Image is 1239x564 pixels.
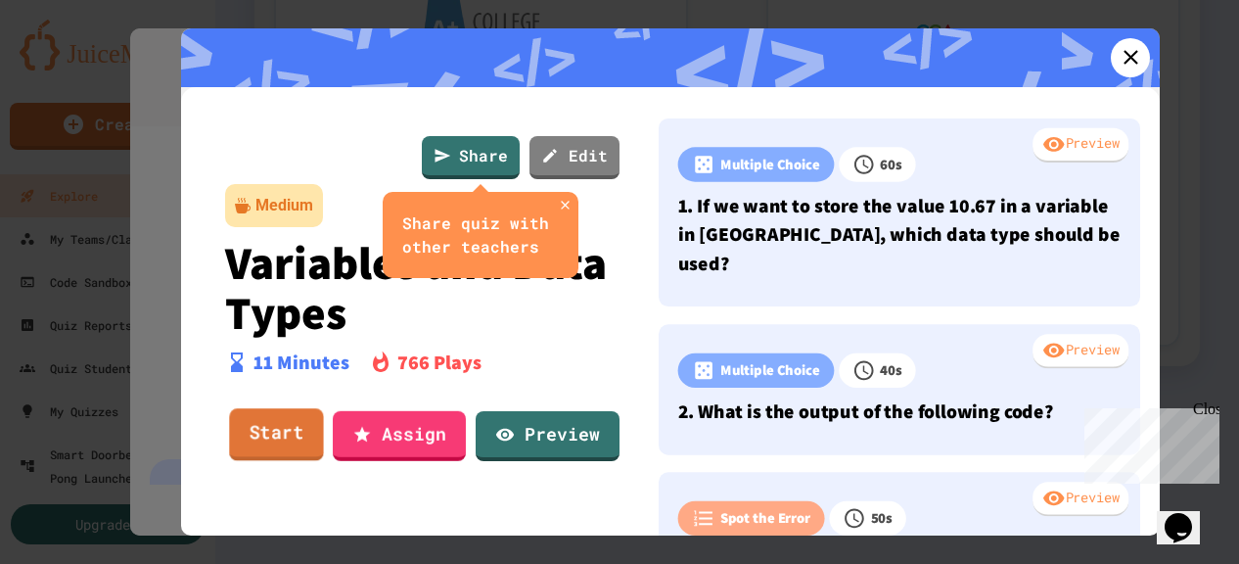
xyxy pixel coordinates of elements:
p: Variables and Data Types [225,237,620,338]
a: Edit [529,136,619,179]
button: close [553,193,577,217]
p: 766 Plays [397,348,482,377]
a: Start [229,408,323,461]
p: Multiple Choice [720,154,820,175]
iframe: chat widget [1077,400,1219,484]
div: Chat with us now!Close [8,8,135,124]
p: 2. What is the output of the following code? [678,398,1122,426]
p: 40 s [880,359,902,381]
p: 11 Minutes [253,348,349,377]
p: Multiple Choice [720,359,820,381]
div: Share quiz with other teachers [402,211,559,258]
a: Share [422,136,520,179]
div: Medium [255,194,313,217]
iframe: chat widget [1157,486,1219,544]
p: 1. If we want to store the value 10.67 in a variable in [GEOGRAPHIC_DATA], which data type should... [678,191,1122,277]
a: Preview [476,411,619,461]
a: Assign [333,411,466,461]
div: Preview [1032,128,1128,164]
div: Preview [1032,334,1128,369]
p: 60 s [880,154,902,175]
p: Spot the Error [720,507,810,529]
p: 50 s [871,507,894,529]
div: Preview [1032,482,1128,517]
